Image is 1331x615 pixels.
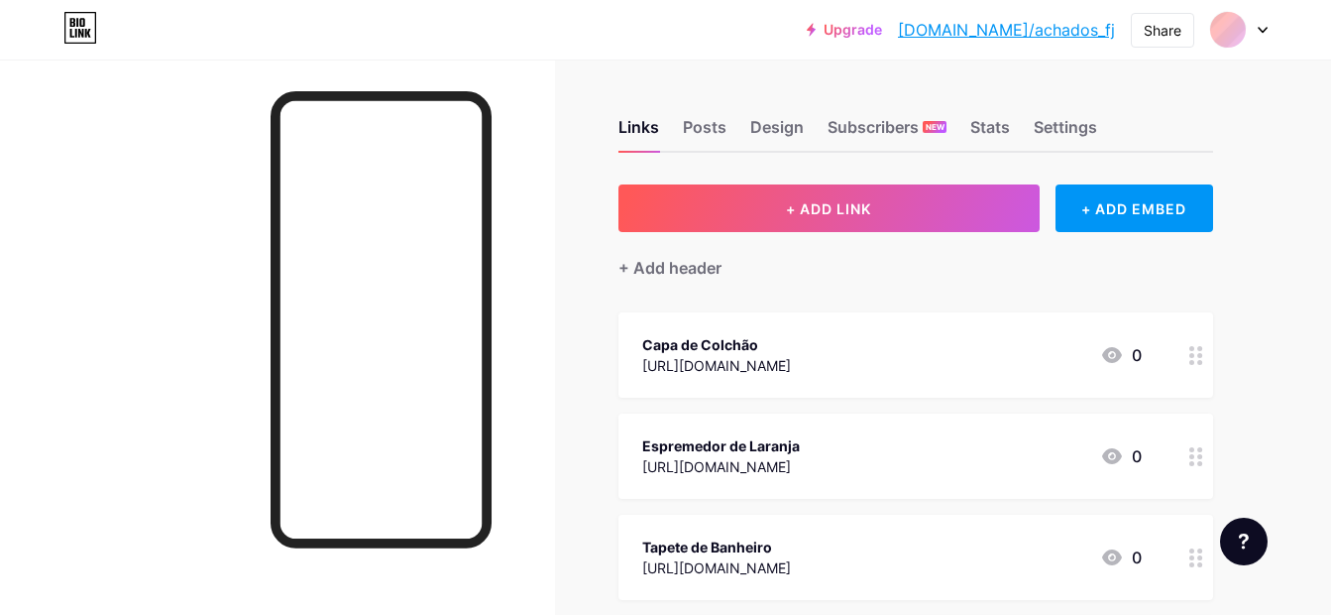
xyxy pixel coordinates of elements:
span: + ADD LINK [786,200,871,217]
div: Settings [1034,115,1097,151]
a: [DOMAIN_NAME]/achados_fj [898,18,1115,42]
div: + Add header [618,256,721,280]
div: Capa de Colchão [642,334,791,355]
div: 0 [1100,343,1142,367]
div: Tapete de Banheiro [642,537,791,557]
div: Stats [970,115,1010,151]
div: 0 [1100,546,1142,569]
div: Subscribers [828,115,946,151]
div: [URL][DOMAIN_NAME] [642,557,791,578]
div: Share [1144,20,1181,41]
div: Espremedor de Laranja [642,435,800,456]
span: NEW [926,121,944,133]
a: Upgrade [807,22,882,38]
div: Design [750,115,804,151]
div: + ADD EMBED [1055,184,1213,232]
button: + ADD LINK [618,184,1040,232]
div: 0 [1100,444,1142,468]
div: Links [618,115,659,151]
div: [URL][DOMAIN_NAME] [642,355,791,376]
div: [URL][DOMAIN_NAME] [642,456,800,477]
div: Posts [683,115,726,151]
